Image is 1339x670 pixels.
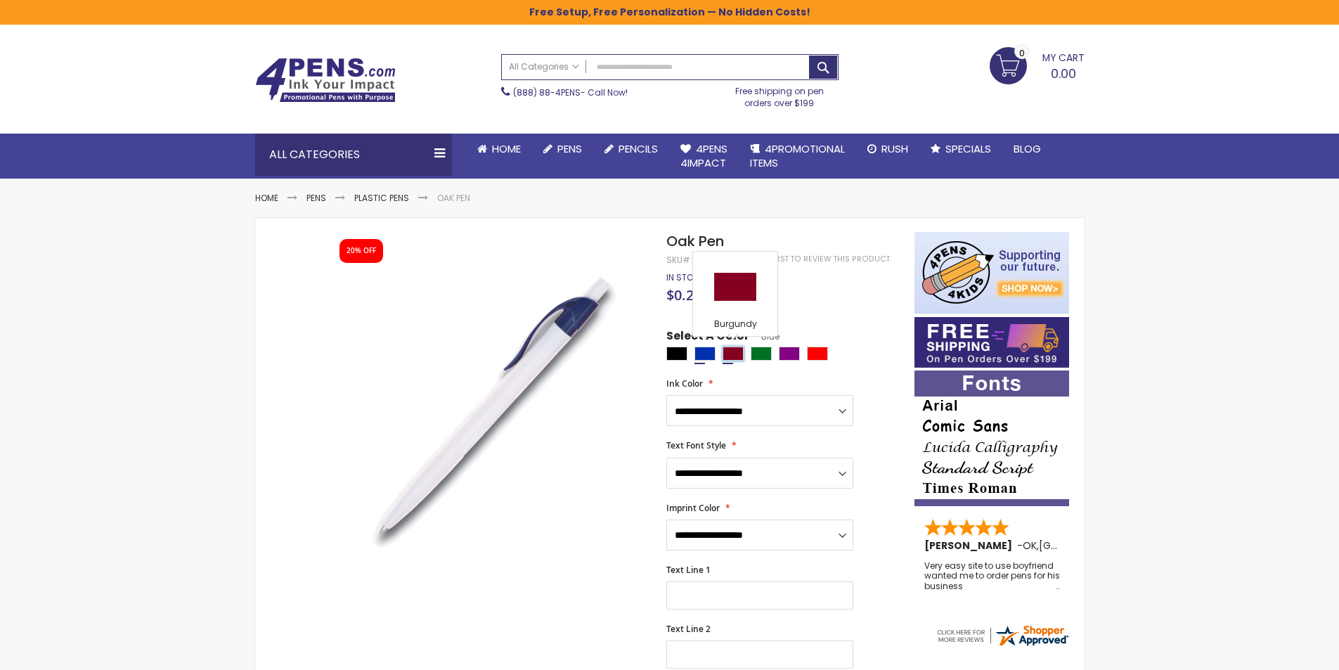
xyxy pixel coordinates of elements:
[720,80,839,108] div: Free shipping on pen orders over $199
[919,134,1002,165] a: Specials
[749,330,780,342] span: Blue
[557,141,582,156] span: Pens
[1023,539,1037,553] span: OK
[779,347,800,361] div: Purple
[751,347,772,361] div: Green
[327,252,648,574] img: oak_side_blue_1_1.jpg
[1014,141,1041,156] span: Blog
[697,318,774,333] div: Burgundy
[914,232,1069,314] img: 4pens 4 kids
[666,378,703,389] span: Ink Color
[1051,65,1076,82] span: 0.00
[666,439,726,451] span: Text Font Style
[347,246,376,256] div: 20% OFF
[924,561,1061,591] div: Very easy site to use boyfriend wanted me to order pens for his business
[807,347,828,361] div: Red
[1019,46,1025,60] span: 0
[593,134,669,165] a: Pencils
[513,86,628,98] span: - Call Now!
[1039,539,1142,553] span: [GEOGRAPHIC_DATA]
[255,134,452,176] div: All Categories
[666,272,705,283] div: Availability
[666,271,705,283] span: In stock
[666,285,701,304] span: $0.27
[935,639,1070,651] a: 4pens.com certificate URL
[856,134,919,165] a: Rush
[666,502,720,514] span: Imprint Color
[914,317,1069,368] img: Free shipping on orders over $199
[666,254,692,266] strong: SKU
[1017,539,1142,553] span: - ,
[666,231,724,251] span: Oak Pen
[354,192,409,204] a: Plastic Pens
[914,371,1069,506] img: font-personalization-examples
[532,134,593,165] a: Pens
[750,141,845,170] span: 4PROMOTIONAL ITEMS
[935,623,1070,648] img: 4pens.com widget logo
[466,134,532,165] a: Home
[680,141,727,170] span: 4Pens 4impact
[306,192,326,204] a: Pens
[739,134,856,179] a: 4PROMOTIONALITEMS
[881,141,908,156] span: Rush
[502,55,586,78] a: All Categories
[666,328,749,347] span: Select A Color
[619,141,658,156] span: Pencils
[1002,134,1052,165] a: Blog
[666,564,711,576] span: Text Line 1
[509,61,579,72] span: All Categories
[666,347,687,361] div: Black
[924,539,1017,553] span: [PERSON_NAME]
[666,623,711,635] span: Text Line 2
[437,193,470,204] li: Oak Pen
[669,134,739,179] a: 4Pens4impact
[945,141,991,156] span: Specials
[723,347,744,361] div: Burgundy
[990,47,1085,82] a: 0.00 0
[255,58,396,103] img: 4Pens Custom Pens and Promotional Products
[742,254,890,264] a: Be the first to review this product
[694,347,716,361] div: Blue
[492,141,521,156] span: Home
[255,192,278,204] a: Home
[513,86,581,98] a: (888) 88-4PENS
